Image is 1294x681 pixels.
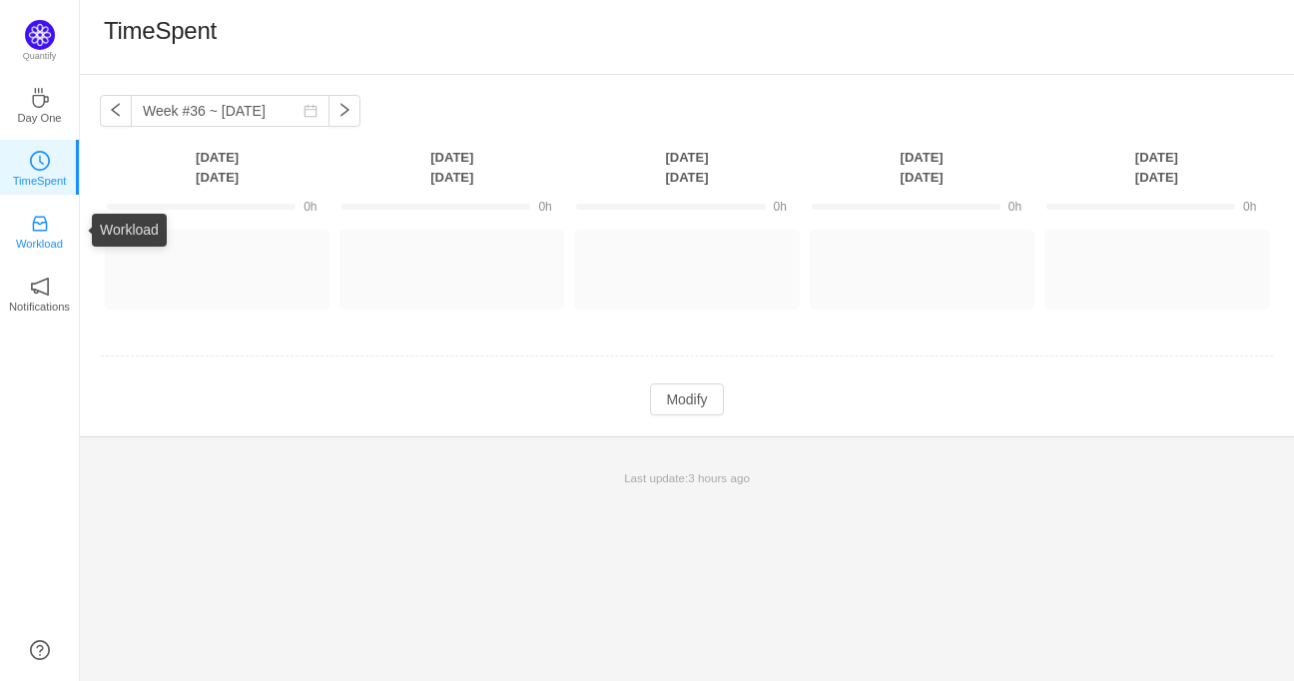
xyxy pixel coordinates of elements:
[304,200,317,214] span: 0h
[131,95,329,127] input: Select a week
[23,50,57,64] p: Quantify
[100,95,132,127] button: icon: left
[30,157,50,177] a: icon: clock-circleTimeSpent
[805,147,1039,188] th: [DATE] [DATE]
[9,298,70,316] p: Notifications
[328,95,360,127] button: icon: right
[16,235,63,253] p: Workload
[30,214,50,234] i: icon: inbox
[30,283,50,303] a: icon: notificationNotifications
[104,16,217,46] h1: TimeSpent
[100,147,334,188] th: [DATE] [DATE]
[334,147,569,188] th: [DATE] [DATE]
[650,383,723,415] button: Modify
[25,20,55,50] img: Quantify
[1008,200,1021,214] span: 0h
[774,200,787,214] span: 0h
[688,471,750,484] span: 3 hours ago
[1039,147,1274,188] th: [DATE] [DATE]
[538,200,551,214] span: 0h
[30,88,50,108] i: icon: coffee
[30,640,50,660] a: icon: question-circle
[30,151,50,171] i: icon: clock-circle
[569,147,804,188] th: [DATE] [DATE]
[30,94,50,114] a: icon: coffeeDay One
[624,471,750,484] span: Last update:
[1243,200,1256,214] span: 0h
[17,109,61,127] p: Day One
[13,172,67,190] p: TimeSpent
[30,220,50,240] a: icon: inboxWorkload
[304,104,318,118] i: icon: calendar
[30,277,50,297] i: icon: notification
